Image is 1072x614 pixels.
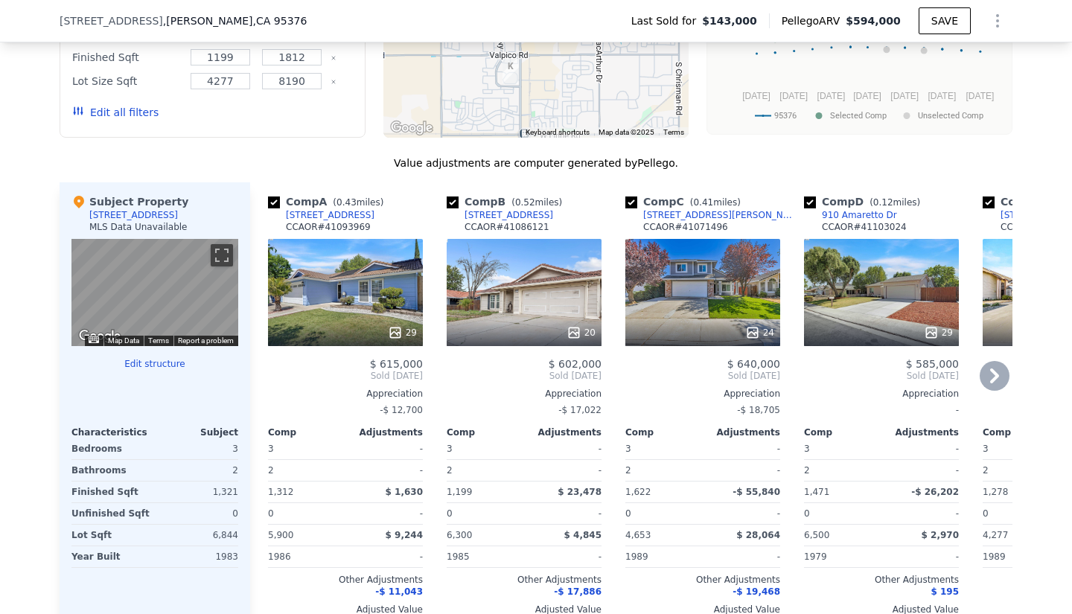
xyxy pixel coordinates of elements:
div: Other Adjustments [268,574,423,586]
div: - [706,546,780,567]
button: SAVE [919,7,971,34]
span: ( miles) [327,197,389,208]
span: Sold [DATE] [447,370,602,382]
span: $ 4,845 [564,530,602,540]
span: 0 [625,508,631,519]
div: Comp [983,426,1060,438]
a: Terms (opens in new tab) [148,336,169,345]
div: Other Adjustments [625,574,780,586]
span: -$ 11,043 [375,586,423,597]
div: - [706,438,780,459]
div: Appreciation [804,388,959,400]
div: [STREET_ADDRESS] [89,209,178,221]
div: Appreciation [625,388,780,400]
text: [DATE] [966,91,995,101]
span: [STREET_ADDRESS] [60,13,163,28]
span: 1,622 [625,487,651,497]
div: Comp B [447,194,568,209]
span: 1,312 [268,487,293,497]
div: Value adjustments are computer generated by Pellego . [60,156,1012,170]
div: Comp C [625,194,747,209]
div: CCAOR # 41071496 [643,221,728,233]
div: CCAOR # 41103024 [822,221,907,233]
div: Map [71,239,238,346]
span: 1,471 [804,487,829,497]
span: $ 2,970 [922,530,959,540]
div: - [884,438,959,459]
div: Subject [155,426,238,438]
div: - [804,400,959,420]
span: $ 195 [931,586,959,597]
div: - [348,460,423,481]
span: -$ 19,468 [733,586,780,597]
div: - [348,546,423,567]
div: 24 [745,325,774,340]
div: 2 [625,460,700,481]
span: $ 23,478 [558,487,602,497]
span: 0.12 [873,197,893,208]
span: Last Sold for [631,13,703,28]
div: Finished Sqft [72,47,182,68]
div: [STREET_ADDRESS][PERSON_NAME] [643,209,798,221]
text: Unselected Comp [918,111,983,121]
text: [DATE] [853,91,881,101]
button: Clear [331,55,336,61]
span: ( miles) [864,197,926,208]
div: Comp [804,426,881,438]
div: [STREET_ADDRESS] [465,209,553,221]
span: $ 615,000 [370,358,423,370]
div: Adjustments [703,426,780,438]
div: 29 [388,325,417,340]
a: Open this area in Google Maps (opens a new window) [387,118,436,138]
div: 2 [158,460,238,481]
div: Adjustments [524,426,602,438]
text: [DATE] [890,91,919,101]
span: $ 1,630 [386,487,423,497]
span: Sold [DATE] [804,370,959,382]
a: Open this area in Google Maps (opens a new window) [75,327,124,346]
span: Sold [DATE] [625,370,780,382]
div: 910 Amaretto Dr [822,209,897,221]
div: - [706,503,780,524]
span: , [PERSON_NAME] [163,13,307,28]
div: Year Built [71,546,152,567]
div: [STREET_ADDRESS] [286,209,374,221]
span: $ 28,064 [736,530,780,540]
div: Characteristics [71,426,155,438]
text: [DATE] [742,91,770,101]
text: 95376 [774,111,797,121]
div: 1986 [268,546,342,567]
button: Toggle fullscreen view [211,244,233,266]
button: Keyboard shortcuts [526,127,590,138]
span: Pellego ARV [782,13,846,28]
div: Bathrooms [71,460,152,481]
button: Edit all filters [72,105,159,120]
div: CCAOR # 41093969 [286,221,371,233]
a: Report a problem [178,336,234,345]
span: 3 [983,444,989,454]
span: 0 [268,508,274,519]
span: 1,199 [447,487,472,497]
div: Unfinished Sqft [71,503,152,524]
span: $ 640,000 [727,358,780,370]
div: 2 [983,460,1057,481]
span: Sold [DATE] [268,370,423,382]
div: Bedrooms [71,438,152,459]
div: - [884,546,959,567]
text: Selected Comp [830,111,887,121]
div: 1983 [158,546,238,567]
div: Other Adjustments [447,574,602,586]
span: 0 [447,508,453,519]
span: ( miles) [505,197,568,208]
img: Google [75,327,124,346]
button: Map Data [108,336,139,346]
text: [DATE] [817,91,846,101]
span: -$ 18,705 [737,405,780,415]
span: 1,278 [983,487,1008,497]
span: 6,300 [447,530,472,540]
span: 0.52 [515,197,535,208]
text: [DATE] [928,91,957,101]
div: MLS Data Unavailable [89,221,188,233]
div: 2 [447,460,521,481]
div: Finished Sqft [71,482,152,502]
